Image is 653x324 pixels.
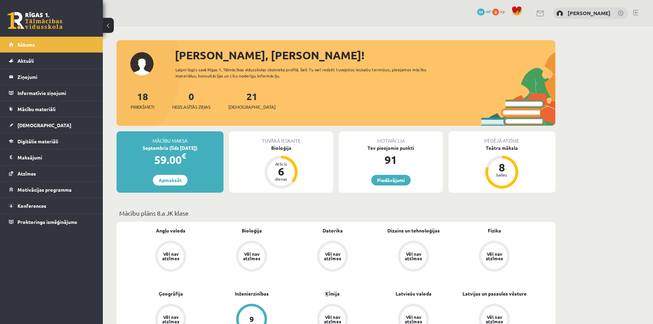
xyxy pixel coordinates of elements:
[462,290,527,297] a: Latvijas un pasaules vēsture
[131,104,154,110] span: Priekšmeti
[325,290,340,297] a: Ķīmija
[9,53,94,69] a: Aktuāli
[492,162,512,173] div: 8
[9,69,94,85] a: Ziņojumi
[17,41,35,48] span: Sākums
[485,252,504,261] div: Vēl nav atzīmes
[161,315,180,324] div: Vēl nav atzīmes
[371,175,411,185] a: Piedāvājumi
[17,85,94,101] legend: Informatīvie ziņojumi
[486,9,491,14] span: mP
[9,214,94,230] a: Proktoringa izmēģinājums
[235,290,269,297] a: Inženierzinības
[159,290,183,297] a: Ģeogrāfija
[156,227,185,234] a: Angļu valoda
[387,227,440,234] a: Dizains un tehnoloģijas
[242,227,262,234] a: Bioloģija
[323,227,343,234] a: Datorika
[153,175,188,185] a: Apmaksāt
[17,203,46,209] span: Konferences
[17,149,94,165] legend: Maksājumi
[448,144,555,152] div: Teātra māksla
[492,173,512,177] div: balles
[242,252,261,261] div: Vēl nav atzīmes
[229,131,333,144] div: Tuvākā ieskaite
[229,144,333,190] a: Bioloģija Atlicis 6 dienas
[17,122,71,128] span: [DEMOGRAPHIC_DATA]
[250,315,254,323] div: 9
[172,104,210,110] span: Neizlasītās ziņas
[488,227,501,234] a: Fizika
[9,182,94,197] a: Motivācijas programma
[17,69,94,85] legend: Ziņojumi
[477,9,491,14] a: 91 mP
[119,208,553,218] p: Mācību plāns 8.a JK klase
[323,252,342,261] div: Vēl nav atzīmes
[228,104,276,110] span: [DEMOGRAPHIC_DATA]
[271,162,291,166] div: Atlicis
[17,58,34,64] span: Aktuāli
[17,106,56,112] span: Mācību materiāli
[130,241,211,273] a: Vēl nav atzīmes
[117,131,223,144] div: Mācību maksa
[271,177,291,181] div: dienas
[9,85,94,101] a: Informatīvie ziņojumi
[117,152,223,168] div: 59.00
[568,10,610,16] a: [PERSON_NAME]
[485,315,504,324] div: Vēl nav atzīmes
[161,252,180,261] div: Vēl nav atzīmes
[448,131,555,144] div: Pēdējā atzīme
[477,9,485,15] span: 91
[9,101,94,117] a: Mācību materiāli
[17,170,36,177] span: Atzīmes
[131,90,154,110] a: 18Priekšmeti
[448,144,555,190] a: Teātra māksla 8 balles
[556,10,563,17] img: Margarita Borsa
[17,219,77,225] span: Proktoringa izmēģinājums
[339,144,443,152] div: Tev pieejamie punkti
[9,117,94,133] a: [DEMOGRAPHIC_DATA]
[8,12,62,29] a: Rīgas 1. Tālmācības vidusskola
[176,67,439,79] div: Laipni lūgts savā Rīgas 1. Tālmācības vidusskolas skolnieka profilā. Šeit Tu vari redzēt tuvojošo...
[500,9,505,14] span: xp
[9,149,94,165] a: Maksājumi
[339,152,443,168] div: 91
[17,138,58,144] span: Digitālie materiāli
[117,144,223,152] div: Septembris (līdz [DATE])
[228,90,276,110] a: 21[DEMOGRAPHIC_DATA]
[271,166,291,177] div: 6
[211,241,292,273] a: Vēl nav atzīmes
[9,166,94,181] a: Atzīmes
[323,315,342,324] div: Vēl nav atzīmes
[396,290,432,297] a: Latviešu valoda
[172,90,210,110] a: 0Neizlasītās ziņas
[292,241,373,273] a: Vēl nav atzīmes
[182,151,186,161] span: €
[454,241,535,273] a: Vēl nav atzīmes
[492,9,508,14] a: 0 xp
[404,252,423,261] div: Vēl nav atzīmes
[175,47,555,63] div: [PERSON_NAME], [PERSON_NAME]!
[9,133,94,149] a: Digitālie materiāli
[373,241,454,273] a: Vēl nav atzīmes
[339,131,443,144] div: Motivācija
[9,37,94,52] a: Sākums
[404,315,423,324] div: Vēl nav atzīmes
[229,144,333,152] div: Bioloģija
[492,9,499,15] span: 0
[17,187,72,193] span: Motivācijas programma
[9,198,94,214] a: Konferences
